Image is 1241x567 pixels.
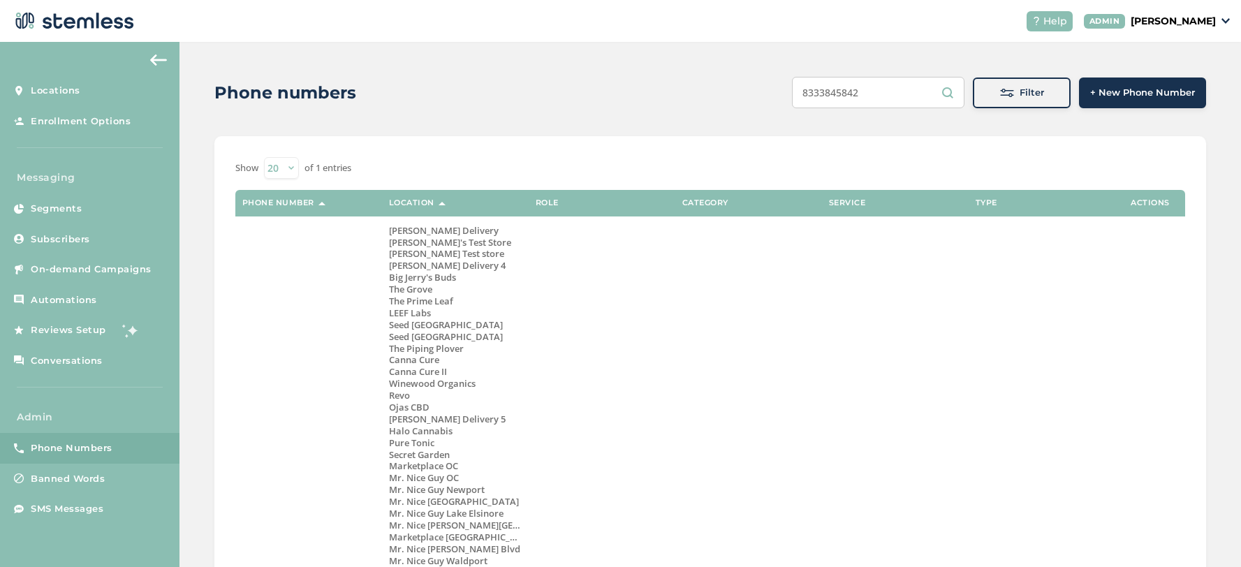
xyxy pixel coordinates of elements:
span: Automations [31,293,97,307]
img: icon_down-arrow-small-66adaf34.svg [1221,18,1230,24]
span: On-demand Campaigns [31,263,152,277]
span: Banned Words [31,472,105,486]
img: icon-sort-1e1d7615.svg [318,202,325,205]
label: Type [976,198,997,207]
img: icon-help-white-03924b79.svg [1032,17,1041,25]
img: icon-arrow-back-accent-c549486e.svg [150,54,167,66]
span: Reviews Setup [31,323,106,337]
span: SMS Messages [31,502,103,516]
label: Show [235,161,258,175]
div: ADMIN [1084,14,1126,29]
span: Phone Numbers [31,441,112,455]
label: Role [536,198,559,207]
input: Search [792,77,964,108]
button: Filter [973,78,1071,108]
p: [PERSON_NAME] [1131,14,1216,29]
img: icon-sort-1e1d7615.svg [439,202,446,205]
span: Help [1043,14,1067,29]
label: of 1 entries [304,161,351,175]
th: Actions [1115,190,1185,216]
label: Category [682,198,728,207]
img: logo-dark-0685b13c.svg [11,7,134,35]
button: + New Phone Number [1079,78,1206,108]
label: Location [389,198,434,207]
label: Service [829,198,866,207]
span: Filter [1020,86,1044,100]
h2: Phone numbers [214,80,356,105]
span: Locations [31,84,80,98]
iframe: Chat Widget [1171,500,1241,567]
label: Phone number [242,198,314,207]
img: glitter-stars-b7820f95.gif [117,316,145,344]
span: Subscribers [31,233,90,246]
span: Conversations [31,354,103,368]
span: Enrollment Options [31,115,131,128]
span: + New Phone Number [1090,86,1195,100]
span: Segments [31,202,82,216]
